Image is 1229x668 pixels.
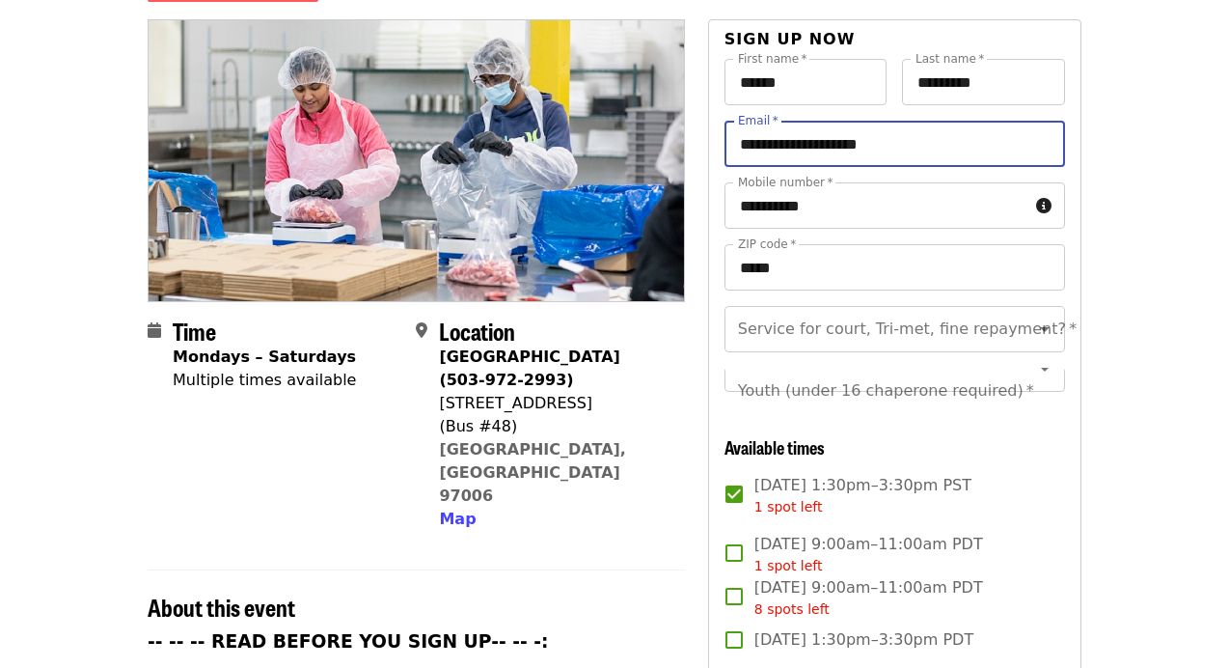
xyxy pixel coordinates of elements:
[148,321,161,340] i: calendar icon
[724,59,888,105] input: First name
[439,314,515,348] span: Location
[724,182,1028,229] input: Mobile number
[439,392,669,415] div: [STREET_ADDRESS]
[754,601,830,617] span: 8 spots left
[173,348,356,366] strong: Mondays – Saturdays
[754,499,823,515] span: 1 spot left
[754,576,983,620] span: [DATE] 9:00am–11:00am PDT
[416,321,427,340] i: map-marker-alt icon
[724,434,825,459] span: Available times
[738,238,796,250] label: ZIP code
[754,533,983,576] span: [DATE] 9:00am–11:00am PDT
[738,53,807,65] label: First name
[439,348,619,389] strong: [GEOGRAPHIC_DATA] (503-972-2993)
[738,115,778,126] label: Email
[724,30,856,48] span: Sign up now
[148,590,295,624] span: About this event
[173,314,216,348] span: Time
[902,59,1065,105] input: Last name
[439,510,476,528] span: Map
[149,20,684,300] img: Oct/Nov/Dec - Beaverton: Repack/Sort (age 10+) organized by Oregon Food Bank
[148,631,549,652] strong: -- -- -- READ BEFORE YOU SIGN UP-- -- -:
[439,415,669,438] div: (Bus #48)
[724,121,1065,167] input: Email
[1036,197,1051,215] i: circle-info icon
[915,53,984,65] label: Last name
[1031,316,1058,343] button: Open
[173,369,356,392] div: Multiple times available
[439,440,626,505] a: [GEOGRAPHIC_DATA], [GEOGRAPHIC_DATA] 97006
[724,244,1065,291] input: ZIP code
[754,558,823,573] span: 1 spot left
[738,177,833,188] label: Mobile number
[439,508,476,531] button: Map
[1031,355,1058,382] button: Open
[754,474,971,517] span: [DATE] 1:30pm–3:30pm PST
[754,628,973,652] span: [DATE] 1:30pm–3:30pm PDT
